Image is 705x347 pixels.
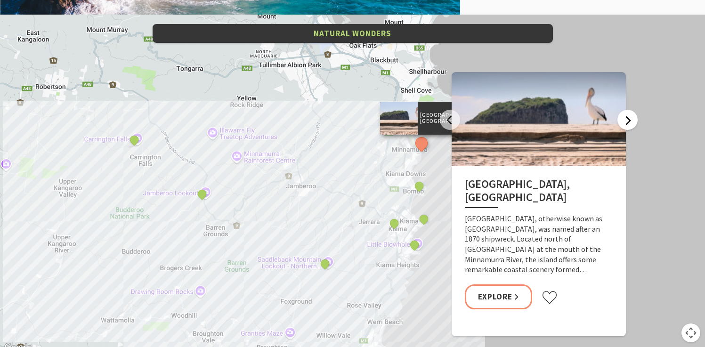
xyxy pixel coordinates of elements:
button: See detail about Little Blowhole, Kiama [408,238,421,250]
button: Next [617,110,638,130]
button: Previous [440,110,460,130]
button: See detail about Saddleback Mountain Lookout, Kiama [318,258,331,270]
p: [GEOGRAPHIC_DATA], otherwise known as [GEOGRAPHIC_DATA], was named after an 1870 shipwreck. Locat... [465,214,613,275]
a: Explore [465,284,533,309]
button: See detail about Bombo Headland [413,179,425,192]
p: [GEOGRAPHIC_DATA], [GEOGRAPHIC_DATA] [417,111,464,126]
button: See detail about Kiama Blowhole [417,213,429,225]
button: See detail about Carrington Falls, Budderoo National Park [128,134,140,146]
h2: [GEOGRAPHIC_DATA], [GEOGRAPHIC_DATA] [465,178,613,208]
button: See detail about Rangoon Island, Minnamurra [413,134,430,152]
button: See detail about Jamberoo lookout [196,187,208,200]
button: Map camera controls [681,323,700,342]
button: See detail about Kiama Coast Walk [388,217,400,229]
button: Natural Wonders [153,24,553,43]
button: Click to favourite Rangoon Island, Minnamurra [542,291,558,305]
